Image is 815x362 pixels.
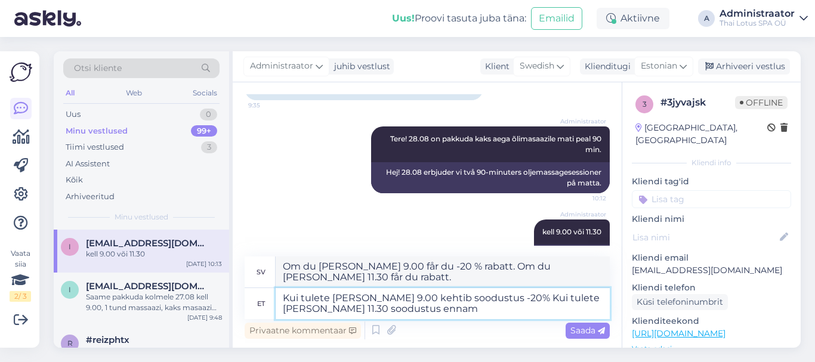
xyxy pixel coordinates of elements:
[190,85,220,101] div: Socials
[520,60,554,73] span: Swedish
[245,323,361,339] div: Privaatne kommentaar
[632,264,791,277] p: [EMAIL_ADDRESS][DOMAIN_NAME]
[632,294,728,310] div: Küsi telefoninumbrit
[698,10,715,27] div: A
[201,141,217,153] div: 3
[276,288,610,319] textarea: Kui tulete [PERSON_NAME] 9.00 kehtib soodustus -20% Kui tulete [PERSON_NAME] 11.30 soodustus ennam
[632,231,777,244] input: Lisa nimi
[735,96,788,109] span: Offline
[635,122,767,147] div: [GEOGRAPHIC_DATA], [GEOGRAPHIC_DATA]
[632,315,791,327] p: Klienditeekond
[250,60,313,73] span: Administraator
[191,125,217,137] div: 99+
[276,256,610,287] textarea: Om du [PERSON_NAME] 9.00 får du -20 % rabatt. Om du [PERSON_NAME] 11.30 får du rabatt.
[534,245,610,265] div: kl. 9.00 eller 11.30
[542,227,601,236] span: kell 9.00 või 11.30
[74,62,122,75] span: Otsi kliente
[257,293,265,314] div: et
[392,11,526,26] div: Proovi tasuta juba täna:
[69,242,71,251] span: i
[580,60,631,73] div: Klienditugi
[187,313,222,322] div: [DATE] 9:48
[660,95,735,110] div: # 3jyvajsk
[63,85,77,101] div: All
[371,162,610,193] div: Hej! 28.08 erbjuder vi två 90-minuters oljemassagesessioner på matta.
[66,125,128,137] div: Minu vestlused
[86,249,222,259] div: kell 9.00 või 11.30
[392,13,415,24] b: Uus!
[10,61,32,83] img: Askly Logo
[66,191,115,203] div: Arhiveeritud
[480,60,510,73] div: Klient
[86,345,222,356] div: Tere!
[69,285,71,294] span: i
[632,175,791,188] p: Kliendi tag'id
[257,262,266,282] div: sv
[115,212,168,222] span: Minu vestlused
[643,100,647,109] span: 3
[720,18,795,28] div: Thai Lotus SPA OÜ
[124,85,144,101] div: Web
[561,194,606,203] span: 10:12
[66,109,81,120] div: Uus
[720,9,808,28] a: AdministraatorThai Lotus SPA OÜ
[10,248,31,302] div: Vaata siia
[632,328,726,339] a: [URL][DOMAIN_NAME]
[186,259,222,268] div: [DATE] 10:13
[632,213,791,225] p: Kliendi nimi
[10,291,31,302] div: 2 / 3
[200,109,217,120] div: 0
[597,8,669,29] div: Aktiivne
[66,141,124,153] div: Tiimi vestlused
[248,101,293,110] span: 9:35
[560,210,606,219] span: Administraator
[632,190,791,208] input: Lisa tag
[86,281,210,292] span: ingela_nordin@hotmail.com
[86,238,210,249] span: ingela_nordin@hotmail.com
[86,292,222,313] div: Saame pakkuda kolmele 27.08 kell 9.00, 1 tund massaazi, kaks masaazi voodi peal ja üks masaaz mat...
[329,60,390,73] div: juhib vestlust
[720,9,795,18] div: Administraator
[698,58,790,75] div: Arhiveeri vestlus
[531,7,582,30] button: Emailid
[632,281,791,294] p: Kliendi telefon
[67,339,73,348] span: r
[390,134,603,154] span: Tere! 28.08 on pakkuda kaks aega õlimasaazile mati peal 90 min.
[632,344,791,354] p: Vaata edasi ...
[570,325,605,336] span: Saada
[560,117,606,126] span: Administraator
[86,335,129,345] span: #reizphtx
[632,252,791,264] p: Kliendi email
[66,158,110,170] div: AI Assistent
[632,157,791,168] div: Kliendi info
[66,174,83,186] div: Kõik
[641,60,677,73] span: Estonian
